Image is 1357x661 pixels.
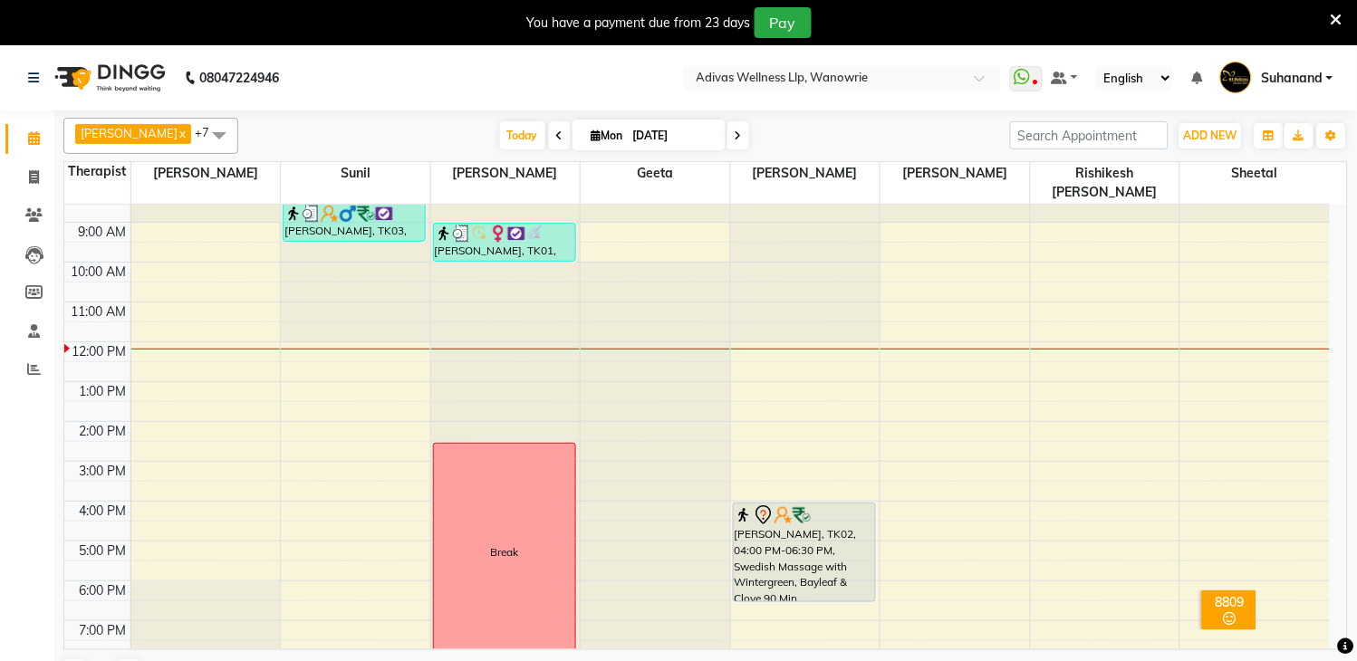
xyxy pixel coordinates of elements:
[731,162,881,185] span: [PERSON_NAME]
[199,53,279,103] b: 08047224946
[1220,62,1252,93] img: Suhanand
[1179,123,1242,148] button: ADD NEW
[1206,594,1253,610] div: 8809
[76,581,130,600] div: 6:00 PM
[68,263,130,282] div: 10:00 AM
[628,122,718,149] input: 2025-09-01
[734,503,875,601] div: [PERSON_NAME], TK02, 04:00 PM-06:30 PM, Swedish Massage with Wintergreen, Bayleaf & Clove 90 Min
[76,422,130,441] div: 2:00 PM
[1010,121,1169,149] input: Search Appointment
[1180,162,1330,185] span: Sheetal
[1261,69,1323,88] span: Suhanand
[76,462,130,481] div: 3:00 PM
[131,162,281,185] span: [PERSON_NAME]
[81,126,178,140] span: [PERSON_NAME]
[527,14,751,33] div: You have a payment due from 23 days
[46,53,170,103] img: logo
[69,342,130,361] div: 12:00 PM
[284,204,425,241] div: [PERSON_NAME], TK03, 08:30 AM-09:30 AM, Massage 60 Min
[1184,129,1237,142] span: ADD NEW
[178,126,186,140] a: x
[76,621,130,640] div: 7:00 PM
[76,502,130,521] div: 4:00 PM
[587,129,628,142] span: Mon
[755,7,812,38] button: Pay
[434,224,575,261] div: [PERSON_NAME], TK01, 09:00 AM-10:00 AM, Swedish Massage with Wintergreen, Bayleaf & Clove 60 Min
[581,162,730,185] span: Geeta
[281,162,430,185] span: Sunil
[68,302,130,321] div: 11:00 AM
[490,544,518,560] div: Break
[1031,162,1180,204] span: Rishikesh [PERSON_NAME]
[881,162,1030,185] span: [PERSON_NAME]
[195,125,223,139] span: +7
[64,162,130,181] div: Therapist
[431,162,581,185] span: [PERSON_NAME]
[75,223,130,242] div: 9:00 AM
[500,121,545,149] span: Today
[76,382,130,401] div: 1:00 PM
[76,541,130,560] div: 5:00 PM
